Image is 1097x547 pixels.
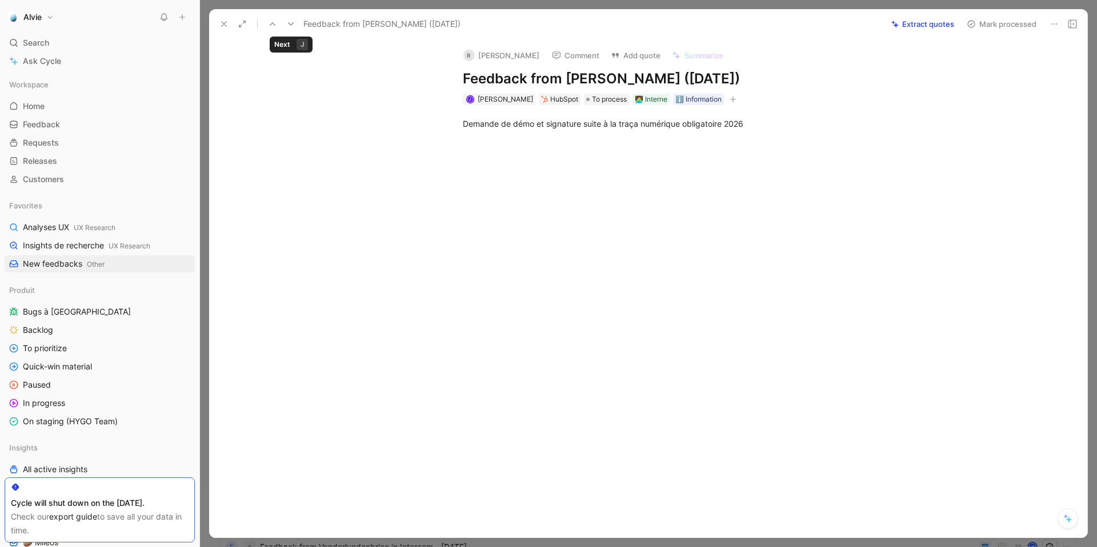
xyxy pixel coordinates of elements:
span: Quick-win material [23,361,92,372]
h1: Alvie [23,12,42,22]
span: Feedback from [PERSON_NAME] ([DATE]) [303,17,461,31]
span: Summarize [684,50,723,61]
span: All active insights [23,464,87,475]
a: Home [5,98,195,115]
a: Quick-win material [5,358,195,375]
a: export guide [49,512,97,521]
span: Produit [9,284,35,296]
div: HubSpot [550,94,578,105]
div: ℹ️ Information [675,94,722,105]
a: All active insights [5,461,195,478]
span: UX Research [74,223,115,232]
a: Requests [5,134,195,151]
span: Releases [23,155,57,167]
a: Ask Cycle [5,53,195,70]
a: To prioritize [5,340,195,357]
div: To process [584,94,629,105]
span: Insights de recherche [23,240,150,252]
span: Workspace [9,79,49,90]
span: Favorites [9,200,42,211]
a: Backlog [5,321,195,339]
a: On staging (HYGO Team) [5,413,195,430]
span: Customers [23,174,64,185]
button: Comment [547,47,604,63]
div: Produit [5,281,195,299]
span: Search [23,36,49,50]
div: Demande de démo et signature suite à la traça numérique obligatoire 2026 [463,118,858,130]
a: Bugs à [GEOGRAPHIC_DATA] [5,303,195,320]
span: Bugs à [GEOGRAPHIC_DATA] [23,306,131,317]
span: Paused [23,379,51,391]
a: In progress [5,395,195,412]
a: Paused [5,376,195,393]
a: Insights de rechercheUX Research [5,237,195,254]
a: Analyses UXUX Research [5,219,195,236]
a: Feedback [5,116,195,133]
a: Customers [5,171,195,188]
span: UX Research [109,242,150,250]
a: Releases [5,152,195,170]
span: To prioritize [23,343,67,354]
div: Workspace [5,76,195,93]
button: Add quote [606,47,666,63]
span: Insights [9,442,38,453]
button: AlvieAlvie [5,9,57,25]
span: To process [592,94,627,105]
div: Search [5,34,195,51]
div: J [297,39,308,50]
span: Ask Cycle [23,54,61,68]
div: R [463,50,475,61]
span: In progress [23,397,65,409]
button: Summarize [667,47,728,63]
span: [PERSON_NAME] [478,95,533,103]
div: Next [274,39,290,50]
div: Check our to save all your data in time. [11,510,189,537]
span: New feedbacks [23,258,105,270]
div: Favorites [5,197,195,214]
div: ProduitBugs à [GEOGRAPHIC_DATA]BacklogTo prioritizeQuick-win materialPausedIn progressOn staging ... [5,281,195,430]
span: Backlog [23,324,53,336]
div: Insights [5,439,195,456]
button: Extract quotes [886,16,959,32]
img: Alvie [7,11,19,23]
button: R[PERSON_NAME] [458,47,545,64]
div: Cycle will shut down on the [DATE]. [11,496,189,510]
a: New feedbacksOther [5,255,195,272]
button: Mark processed [962,16,1042,32]
span: Analyses UX [23,222,115,234]
div: 🧑‍💻 Interne [635,94,667,105]
div: J [467,96,473,103]
span: Home [23,100,45,112]
span: Other [87,260,105,268]
h1: Feedback from [PERSON_NAME] ([DATE]) [463,70,858,88]
span: Requests [23,137,59,148]
span: On staging (HYGO Team) [23,416,118,427]
span: Feedback [23,119,60,130]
